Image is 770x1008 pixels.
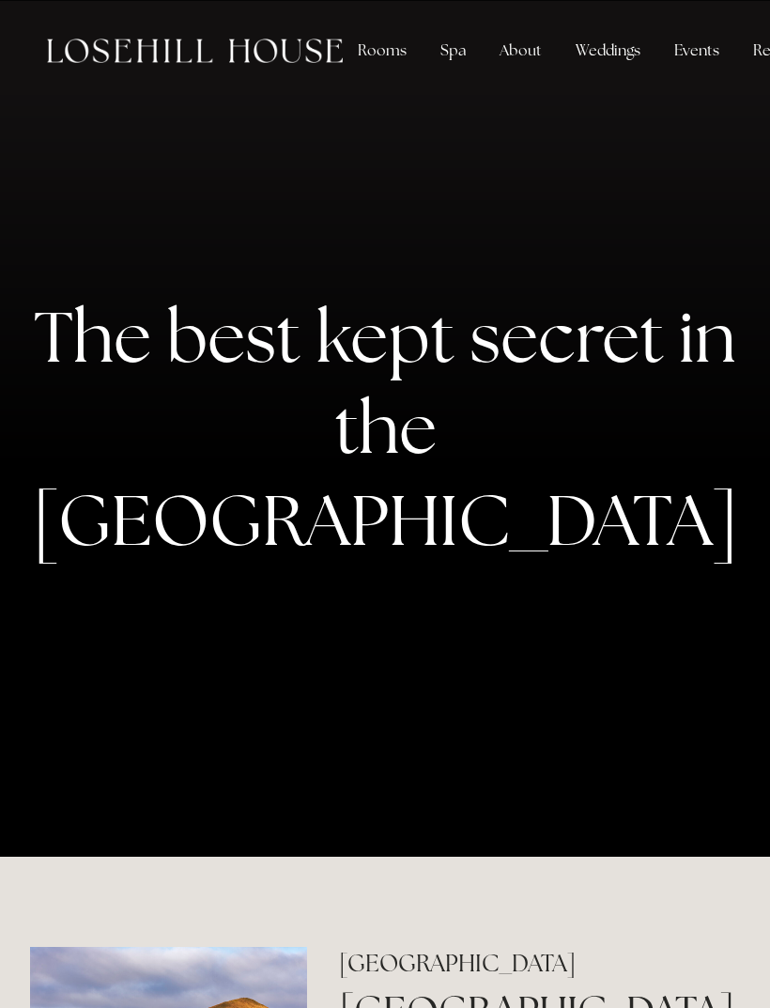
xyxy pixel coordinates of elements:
[659,32,734,70] div: Events
[485,32,557,70] div: About
[32,290,752,566] strong: The best kept secret in the [GEOGRAPHIC_DATA]
[425,32,481,70] div: Spa
[561,32,655,70] div: Weddings
[339,947,740,980] h2: [GEOGRAPHIC_DATA]
[343,32,422,70] div: Rooms
[47,39,343,63] img: Losehill House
